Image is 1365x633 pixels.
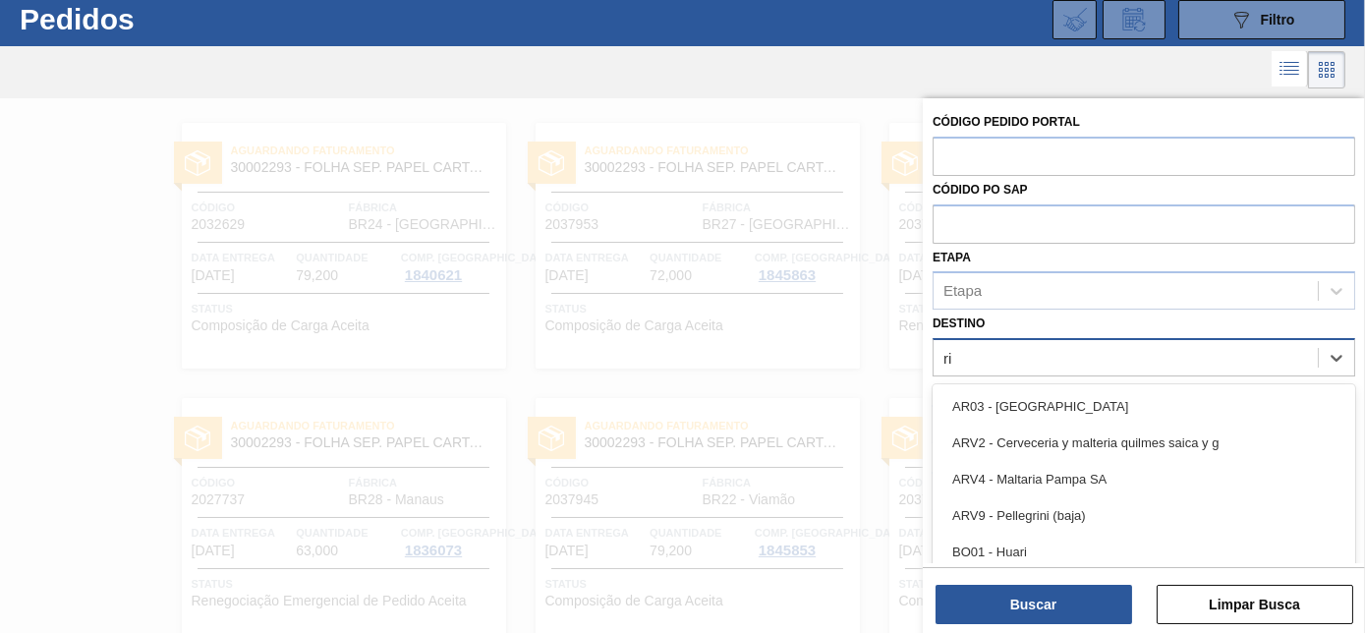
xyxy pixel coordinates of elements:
h1: Pedidos [20,8,296,30]
label: Código Pedido Portal [933,115,1080,129]
div: AR03 - [GEOGRAPHIC_DATA] [933,388,1355,425]
label: Destino [933,316,985,330]
label: Carteira [933,383,994,397]
div: Etapa [943,283,982,300]
span: Filtro [1261,12,1295,28]
label: Códido PO SAP [933,183,1028,197]
div: ARV9 - Pellegrini (baja) [933,497,1355,534]
div: Visão em Lista [1272,51,1308,88]
label: Etapa [933,251,971,264]
div: ARV2 - Cerveceria y malteria quilmes saica y g [933,425,1355,461]
div: Visão em Cards [1308,51,1345,88]
div: ARV4 - Maltaria Pampa SA [933,461,1355,497]
div: BO01 - Huari [933,534,1355,570]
